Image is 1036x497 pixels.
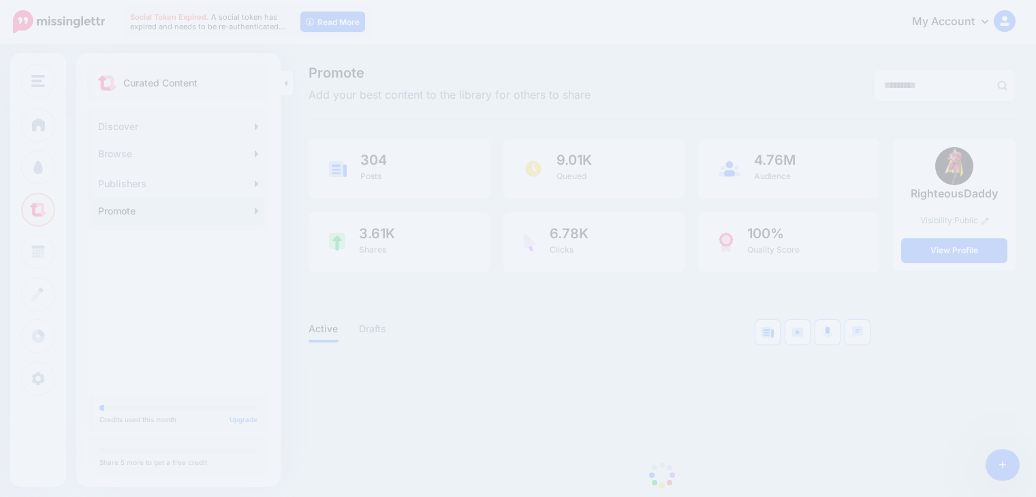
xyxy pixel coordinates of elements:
span: Audience [754,171,791,181]
a: Active [309,321,339,337]
span: 6.78K [550,227,588,240]
img: video-blue.png [791,327,804,337]
span: 4.76M [754,153,796,167]
img: pencil.png [982,217,989,225]
span: 3.61K [359,227,395,240]
a: Drafts [359,321,387,337]
img: users-blue.png [719,161,740,177]
img: search-grey-6.png [997,80,1007,91]
img: clock.png [524,159,543,178]
a: Read More [300,12,365,32]
a: Promote [93,197,264,225]
img: chat-square-blue.png [851,326,864,338]
img: 132269654_104219678259125_2692675508189239118_n-bsa91599_thumb.png [935,147,973,185]
p: Visibility: [901,214,1007,227]
span: 304 [360,153,387,167]
p: RighteousDaddy [901,185,1007,203]
a: Browse [93,140,264,167]
span: A social token has expired and needs to be re-authenticated… [130,12,285,31]
span: Add your best content to the library for others to share [309,86,591,104]
a: Publishers [93,170,264,197]
span: 100% [747,227,800,240]
img: microphone.png [823,326,832,338]
img: menu.png [31,75,45,87]
span: Quality Score [747,244,800,255]
img: pointer-purple.png [524,233,536,252]
a: View Profile [901,238,1007,263]
img: curate.png [98,76,116,91]
span: Shares [359,244,386,255]
span: Queued [556,171,586,181]
a: Discover [93,113,264,140]
img: share-green.png [329,233,345,251]
p: Curated Content [123,75,198,91]
img: prize-red.png [719,232,734,253]
span: 9.01K [556,153,592,167]
span: Social Token Expired. [130,12,209,22]
img: article-blue.png [329,161,347,176]
a: My Account [898,5,1016,39]
span: Posts [360,171,381,181]
a: Public [954,215,989,225]
img: Missinglettr [13,10,105,33]
span: Promote [309,66,591,80]
img: article-blue.png [762,327,774,338]
span: Clicks [550,244,574,255]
